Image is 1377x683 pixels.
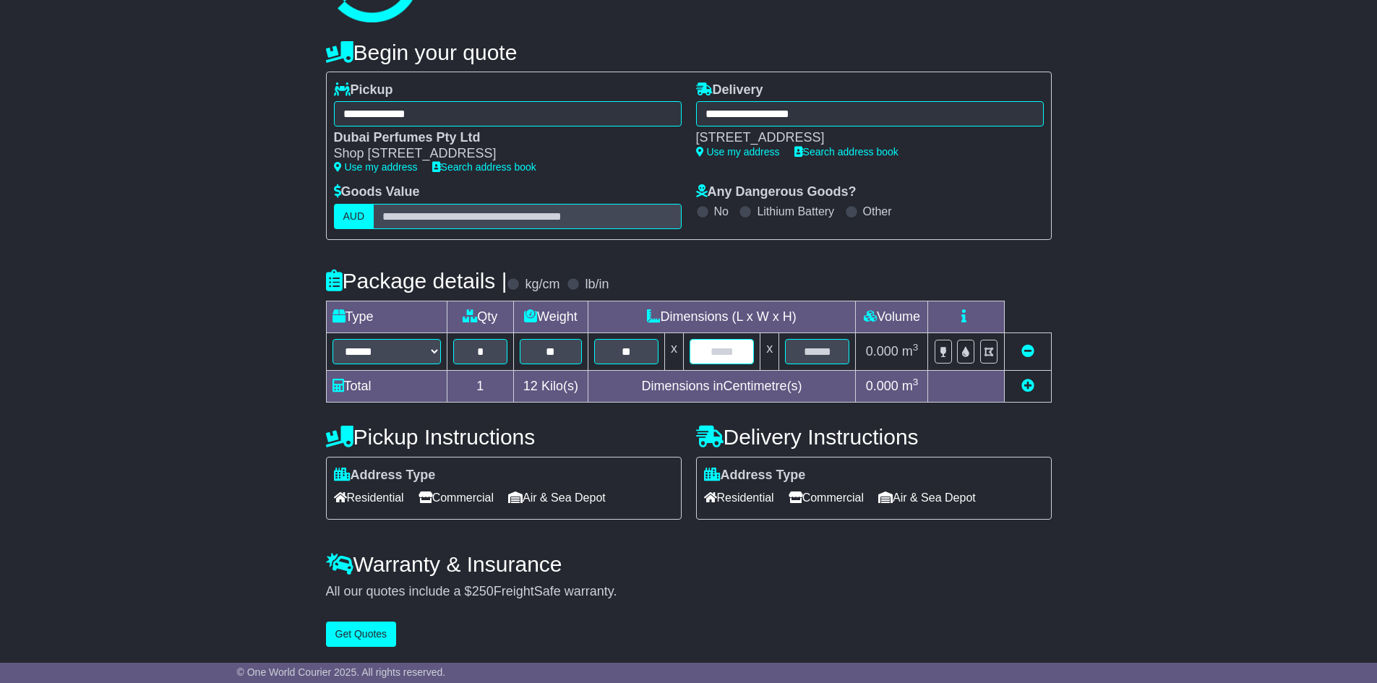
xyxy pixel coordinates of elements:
div: Dubai Perfumes Pty Ltd [334,130,667,146]
sup: 3 [913,342,919,353]
span: m [902,344,919,358]
label: Other [863,205,892,218]
td: Dimensions (L x W x H) [588,301,856,332]
label: Address Type [704,468,806,484]
span: Residential [334,486,404,509]
td: Dimensions in Centimetre(s) [588,370,856,402]
a: Use my address [334,161,418,173]
label: lb/in [585,277,609,293]
span: 0.000 [866,344,898,358]
span: Commercial [419,486,494,509]
span: Commercial [789,486,864,509]
div: Shop [STREET_ADDRESS] [334,146,667,162]
label: Delivery [696,82,763,98]
label: kg/cm [525,277,559,293]
h4: Warranty & Insurance [326,552,1052,576]
label: No [714,205,729,218]
span: Air & Sea Depot [878,486,976,509]
span: 12 [523,379,538,393]
h4: Begin your quote [326,40,1052,64]
label: Any Dangerous Goods? [696,184,857,200]
label: Address Type [334,468,436,484]
label: AUD [334,204,374,229]
div: All our quotes include a $ FreightSafe warranty. [326,584,1052,600]
button: Get Quotes [326,622,397,647]
a: Search address book [794,146,898,158]
h4: Delivery Instructions [696,425,1052,449]
td: Total [326,370,447,402]
h4: Package details | [326,269,507,293]
label: Pickup [334,82,393,98]
td: Volume [856,301,928,332]
span: 250 [472,584,494,598]
span: Air & Sea Depot [508,486,606,509]
a: Remove this item [1021,344,1034,358]
sup: 3 [913,377,919,387]
td: x [760,332,779,370]
div: [STREET_ADDRESS] [696,130,1029,146]
span: Residential [704,486,774,509]
label: Lithium Battery [757,205,834,218]
label: Goods Value [334,184,420,200]
td: 1 [447,370,514,402]
a: Search address book [432,161,536,173]
a: Use my address [696,146,780,158]
td: Qty [447,301,514,332]
td: Weight [514,301,588,332]
span: © One World Courier 2025. All rights reserved. [237,666,446,678]
span: 0.000 [866,379,898,393]
td: x [664,332,683,370]
td: Kilo(s) [514,370,588,402]
span: m [902,379,919,393]
h4: Pickup Instructions [326,425,682,449]
a: Add new item [1021,379,1034,393]
td: Type [326,301,447,332]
